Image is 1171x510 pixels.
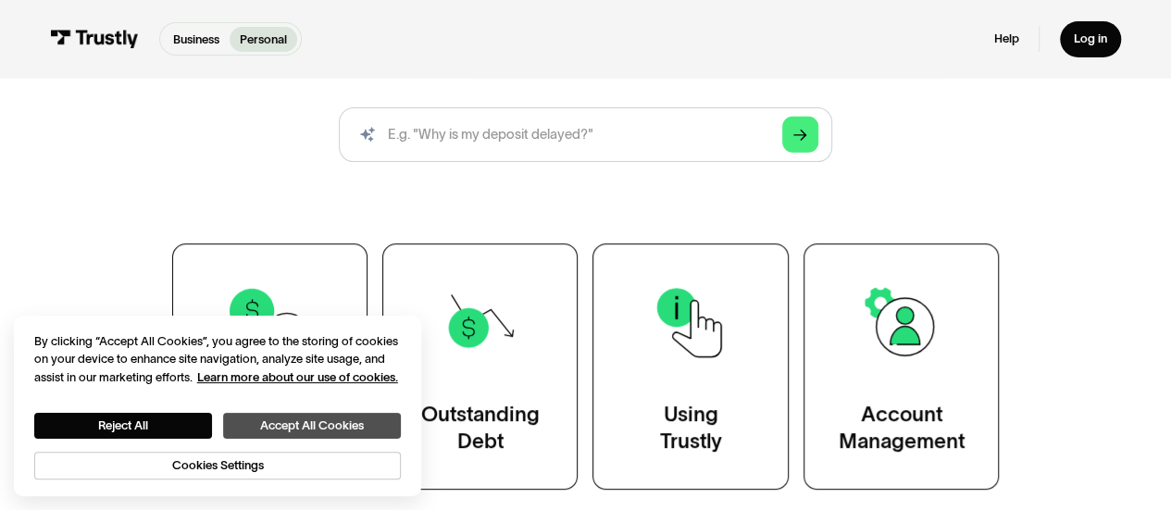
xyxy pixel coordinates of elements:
[34,413,212,439] button: Reject All
[163,27,230,52] a: Business
[197,370,398,384] a: More information about your privacy, opens in a new tab
[339,107,831,162] form: Search
[240,31,287,48] p: Personal
[1060,21,1120,57] a: Log in
[34,452,402,479] button: Cookies Settings
[339,107,831,162] input: search
[993,31,1018,47] a: Help
[14,316,422,497] div: Cookie banner
[1074,31,1107,47] div: Log in
[382,243,578,490] a: OutstandingDebt
[34,332,402,479] div: Privacy
[172,243,367,490] a: TransactionSupport
[34,332,402,386] div: By clicking “Accept All Cookies”, you agree to the storing of cookies on your device to enhance s...
[804,243,999,490] a: AccountManagement
[592,243,788,490] a: UsingTrustly
[173,31,219,48] p: Business
[660,401,722,455] div: Using Trustly
[421,401,540,455] div: Outstanding Debt
[230,27,297,52] a: Personal
[50,30,138,48] img: Trustly Logo
[223,413,401,439] button: Accept All Cookies
[839,401,965,455] div: Account Management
